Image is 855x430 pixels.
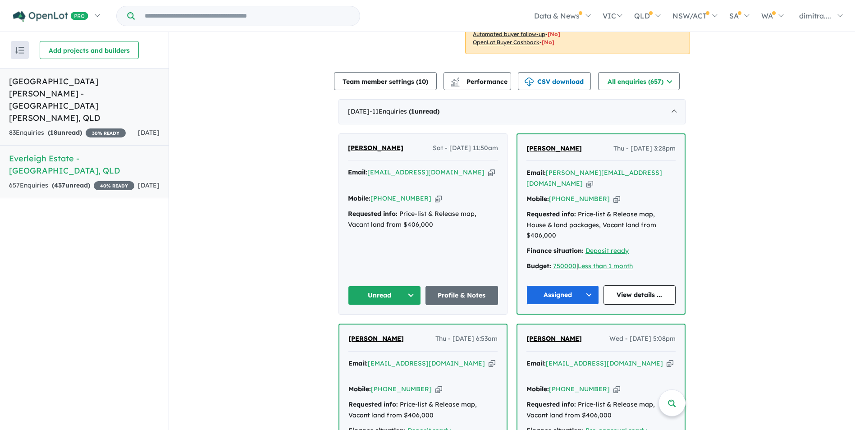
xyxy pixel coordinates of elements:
strong: Mobile: [526,195,549,203]
button: Copy [489,359,495,368]
strong: Mobile: [348,385,371,393]
span: 10 [418,78,426,86]
span: Thu - [DATE] 6:53am [435,334,498,344]
strong: Requested info: [526,210,576,218]
div: Price-list & Release map, Vacant land from $406,000 [348,399,498,421]
button: Copy [435,194,442,203]
span: [DATE] [138,128,160,137]
strong: ( unread) [409,107,439,115]
a: [PERSON_NAME] [526,143,582,154]
img: sort.svg [15,47,24,54]
img: bar-chart.svg [451,80,460,86]
h5: Everleigh Estate - [GEOGRAPHIC_DATA] , QLD [9,152,160,177]
span: - 11 Enquir ies [370,107,439,115]
a: [PHONE_NUMBER] [549,385,610,393]
button: Copy [488,168,495,177]
span: [PERSON_NAME] [348,144,403,152]
div: Price-list & Release map, House & land packages, Vacant land from $406,000 [526,209,676,241]
span: 1 [411,107,415,115]
div: 657 Enquir ies [9,180,134,191]
div: | [526,261,676,272]
strong: ( unread) [52,181,90,189]
button: Add projects and builders [40,41,139,59]
a: [PERSON_NAME] [526,334,582,344]
span: Sat - [DATE] 11:50am [433,143,498,154]
a: [PERSON_NAME][EMAIL_ADDRESS][DOMAIN_NAME] [526,169,662,188]
a: [EMAIL_ADDRESS][DOMAIN_NAME] [546,359,663,367]
strong: Email: [526,359,546,367]
span: [PERSON_NAME] [526,334,582,343]
a: View details ... [604,285,676,305]
strong: Requested info: [526,400,576,408]
span: Thu - [DATE] 3:28pm [613,143,676,154]
a: Less than 1 month [578,262,633,270]
strong: Email: [348,359,368,367]
a: [PERSON_NAME] [348,334,404,344]
span: 30 % READY [86,128,126,137]
div: 83 Enquir ies [9,128,126,138]
strong: Email: [526,169,546,177]
div: [DATE] [338,99,686,124]
span: [PERSON_NAME] [526,144,582,152]
strong: Email: [348,168,367,176]
strong: Mobile: [348,194,370,202]
button: Assigned [526,285,599,305]
a: Deposit ready [585,247,629,255]
strong: Budget: [526,262,551,270]
u: Automated buyer follow-up [473,31,545,37]
span: [DATE] [138,181,160,189]
button: Copy [586,179,593,188]
a: [EMAIL_ADDRESS][DOMAIN_NAME] [368,359,485,367]
strong: Finance situation: [526,247,584,255]
a: [PHONE_NUMBER] [370,194,431,202]
a: Profile & Notes [425,286,498,305]
a: [PHONE_NUMBER] [549,195,610,203]
span: 437 [54,181,65,189]
div: Price-list & Release map, Vacant land from $406,000 [526,399,676,421]
button: Copy [435,384,442,394]
div: Price-list & Release map, Vacant land from $406,000 [348,209,498,230]
u: OpenLot Buyer Cashback [473,39,540,46]
button: Performance [444,72,511,90]
input: Try estate name, suburb, builder or developer [137,6,358,26]
img: download icon [525,78,534,87]
strong: Requested info: [348,400,398,408]
span: Wed - [DATE] 5:08pm [609,334,676,344]
button: Unread [348,286,421,305]
span: [No] [548,31,560,37]
button: Copy [667,359,673,368]
button: CSV download [518,72,591,90]
span: 40 % READY [94,181,134,190]
img: line-chart.svg [451,78,459,82]
img: Openlot PRO Logo White [13,11,88,22]
strong: ( unread) [48,128,82,137]
a: [PHONE_NUMBER] [371,385,432,393]
h5: [GEOGRAPHIC_DATA][PERSON_NAME] - [GEOGRAPHIC_DATA][PERSON_NAME] , QLD [9,75,160,124]
button: Team member settings (10) [334,72,437,90]
strong: Requested info: [348,210,398,218]
span: Performance [452,78,508,86]
button: All enquiries (657) [598,72,680,90]
strong: Mobile: [526,385,549,393]
button: Copy [613,194,620,204]
button: Copy [613,384,620,394]
a: 750000 [553,262,576,270]
span: [PERSON_NAME] [348,334,404,343]
a: [EMAIL_ADDRESS][DOMAIN_NAME] [367,168,485,176]
span: 18 [50,128,57,137]
a: [PERSON_NAME] [348,143,403,154]
span: dimitra.... [799,11,831,20]
span: [No] [542,39,554,46]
